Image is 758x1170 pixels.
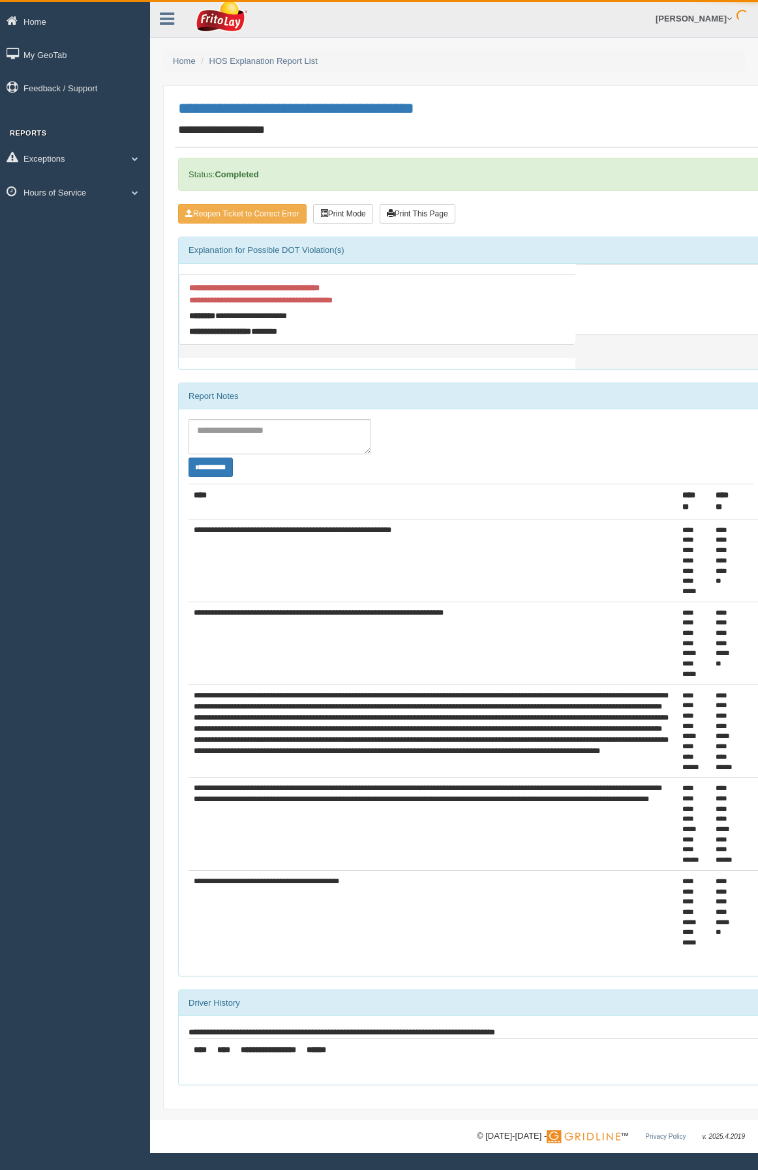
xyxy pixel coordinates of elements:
span: v. 2025.4.2019 [703,1133,745,1140]
a: HOS Explanation Report List [209,56,318,66]
div: © [DATE]-[DATE] - ™ [477,1130,745,1143]
a: Home [173,56,196,66]
button: Reopen Ticket [178,204,307,224]
strong: Completed [215,169,258,179]
button: Print Mode [313,204,373,224]
img: Gridline [547,1130,620,1143]
button: Change Filter Options [189,458,233,477]
a: Privacy Policy [645,1133,686,1140]
button: Print This Page [380,204,455,224]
